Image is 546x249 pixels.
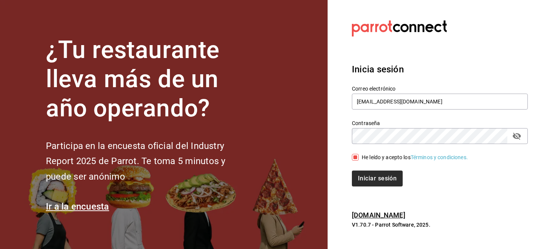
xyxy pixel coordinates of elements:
h2: Participa en la encuesta oficial del Industry Report 2025 de Parrot. Te toma 5 minutos y puede se... [46,138,251,185]
a: Términos y condiciones. [411,154,468,160]
label: Correo electrónico [352,86,528,91]
button: Iniciar sesión [352,171,403,186]
a: [DOMAIN_NAME] [352,211,405,219]
p: V1.70.7 - Parrot Software, 2025. [352,221,528,229]
a: Ir a la encuesta [46,201,109,212]
div: He leído y acepto los [362,153,468,161]
h1: ¿Tu restaurante lleva más de un año operando? [46,36,251,123]
input: Ingresa tu correo electrónico [352,94,528,110]
h3: Inicia sesión [352,63,528,76]
button: passwordField [510,130,523,143]
label: Contraseña [352,121,528,126]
